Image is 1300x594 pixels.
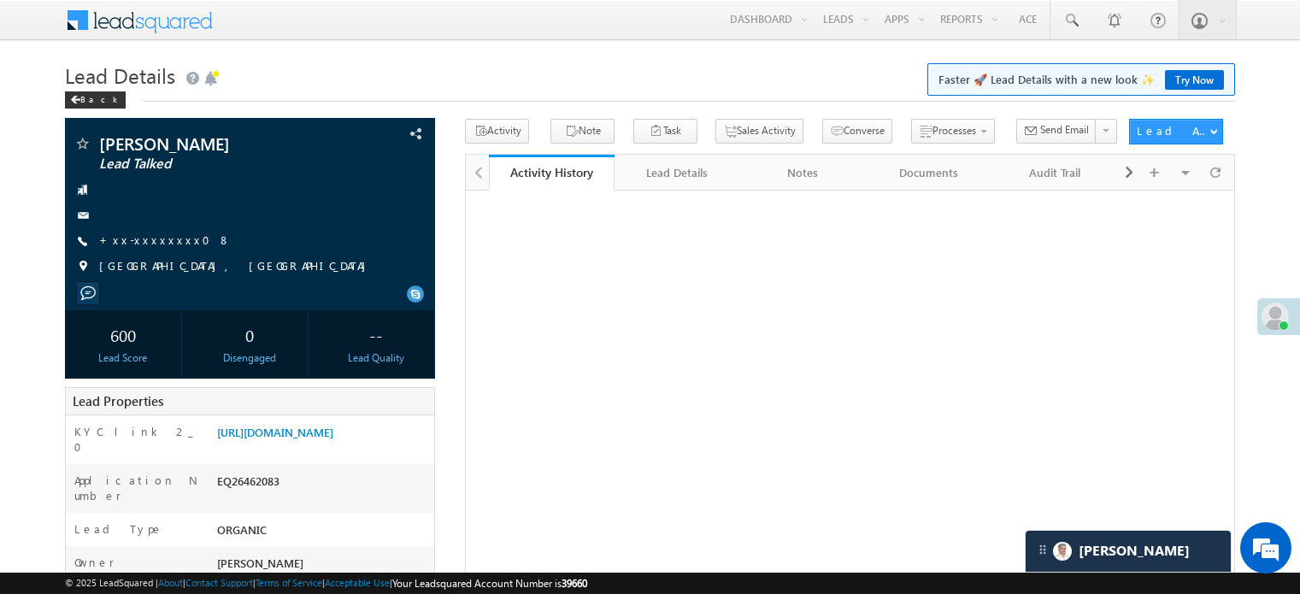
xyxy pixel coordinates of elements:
[633,119,697,144] button: Task
[217,425,333,439] a: [URL][DOMAIN_NAME]
[502,164,602,180] div: Activity History
[74,555,115,570] label: Owner
[322,350,430,366] div: Lead Quality
[217,556,303,570] span: [PERSON_NAME]
[99,156,328,173] span: Lead Talked
[1053,542,1072,561] img: Carter
[1137,123,1209,138] div: Lead Actions
[1016,119,1097,144] button: Send Email
[880,162,977,183] div: Documents
[69,319,177,350] div: 600
[911,119,995,144] button: Processes
[322,319,430,350] div: --
[822,119,892,144] button: Converse
[99,135,328,152] span: [PERSON_NAME]
[1025,530,1232,573] div: carter-dragCarter[PERSON_NAME]
[1036,543,1050,556] img: carter-drag
[74,424,199,455] label: KYC link 2_0
[325,577,390,588] a: Acceptable Use
[213,521,434,545] div: ORGANIC
[65,91,134,105] a: Back
[465,119,529,144] button: Activity
[938,71,1224,88] span: Faster 🚀 Lead Details with a new look ✨
[615,155,740,191] a: Lead Details
[65,575,587,591] span: © 2025 LeadSquared | | | | |
[69,350,177,366] div: Lead Score
[741,155,867,191] a: Notes
[993,155,1119,191] a: Audit Trail
[755,162,851,183] div: Notes
[73,392,163,409] span: Lead Properties
[158,577,183,588] a: About
[715,119,803,144] button: Sales Activity
[196,350,303,366] div: Disengaged
[1129,119,1223,144] button: Lead Actions
[489,155,615,191] a: Activity History
[1165,70,1224,90] a: Try Now
[392,577,587,590] span: Your Leadsquared Account Number is
[65,91,126,109] div: Back
[196,319,303,350] div: 0
[1007,162,1103,183] div: Audit Trail
[628,162,725,183] div: Lead Details
[99,232,231,247] a: +xx-xxxxxxxx08
[550,119,615,144] button: Note
[65,62,175,89] span: Lead Details
[99,258,374,275] span: [GEOGRAPHIC_DATA], [GEOGRAPHIC_DATA]
[1079,543,1190,559] span: Carter
[74,473,199,503] label: Application Number
[74,521,163,537] label: Lead Type
[256,577,322,588] a: Terms of Service
[867,155,992,191] a: Documents
[1040,122,1089,138] span: Send Email
[562,577,587,590] span: 39660
[932,124,976,137] span: Processes
[185,577,253,588] a: Contact Support
[213,473,434,497] div: EQ26462083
